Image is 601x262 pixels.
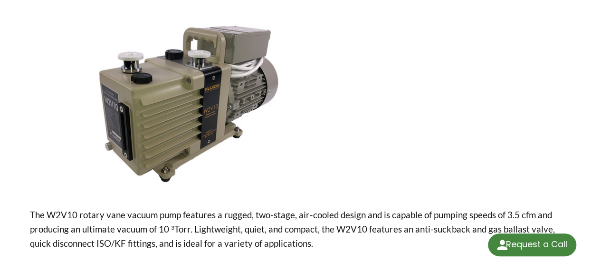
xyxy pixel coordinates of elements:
[30,208,571,251] p: The W2V10 rotary vane vacuum pump features a rugged, two-stage, air-cooled design and is capable ...
[30,15,347,193] img: Two-Stage Rotary Vane Pump W2V10 image
[495,237,510,252] img: round button
[506,233,567,255] div: Request a Call
[169,224,174,231] sup: -3
[488,233,576,256] div: Request a Call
